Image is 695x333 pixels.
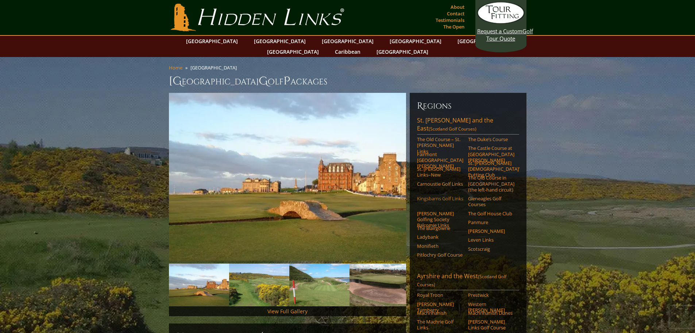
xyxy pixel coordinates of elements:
[454,36,513,46] a: [GEOGRAPHIC_DATA]
[468,292,514,298] a: Prestwick
[417,301,463,313] a: [PERSON_NAME] Turnberry
[468,219,514,225] a: Panmure
[250,36,309,46] a: [GEOGRAPHIC_DATA]
[259,74,268,88] span: G
[468,211,514,216] a: The Golf House Club
[417,116,519,135] a: St. [PERSON_NAME] and the East(Scotland Golf Courses)
[331,46,364,57] a: Caribbean
[468,301,514,313] a: Western [PERSON_NAME]
[434,15,466,25] a: Testimonials
[477,2,525,42] a: Request a CustomGolf Tour Quote
[417,273,506,288] span: (Scotland Golf Courses)
[417,166,463,178] a: St. [PERSON_NAME] Links–New
[417,136,463,154] a: The Old Course – St. [PERSON_NAME] Links
[169,64,182,71] a: Home
[468,196,514,208] a: Gleneagles Golf Courses
[386,36,445,46] a: [GEOGRAPHIC_DATA]
[477,27,522,35] span: Request a Custom
[417,319,463,331] a: The Machrie Golf Links
[417,225,463,231] a: The Blairgowrie
[468,175,514,193] a: The Old Course in [GEOGRAPHIC_DATA] (the left-hand circuit)
[468,237,514,243] a: Leven Links
[263,46,323,57] a: [GEOGRAPHIC_DATA]
[417,211,463,228] a: [PERSON_NAME] Golfing Society Balcomie Links
[417,292,463,298] a: Royal Troon
[318,36,377,46] a: [GEOGRAPHIC_DATA]
[468,160,514,178] a: St. [PERSON_NAME] [DEMOGRAPHIC_DATA]’ Putting Club
[417,151,463,169] a: Fairmont [GEOGRAPHIC_DATA][PERSON_NAME]
[417,100,519,112] h6: Regions
[283,74,290,88] span: P
[417,234,463,240] a: Ladybank
[169,74,526,88] h1: [GEOGRAPHIC_DATA] olf ackages
[429,126,476,132] span: (Scotland Golf Courses)
[468,310,514,316] a: Machrihanish Dunes
[190,64,240,71] li: [GEOGRAPHIC_DATA]
[417,252,463,258] a: Pitlochry Golf Course
[441,22,466,32] a: The Open
[417,310,463,316] a: Machrihanish
[468,246,514,252] a: Scotscraig
[417,181,463,187] a: Carnoustie Golf Links
[468,319,514,331] a: [PERSON_NAME] Links Golf Course
[182,36,242,46] a: [GEOGRAPHIC_DATA]
[417,196,463,201] a: Kingsbarns Golf Links
[468,136,514,142] a: The Duke’s Course
[417,272,519,290] a: Ayrshire and the West(Scotland Golf Courses)
[468,228,514,234] a: [PERSON_NAME]
[417,243,463,249] a: Monifieth
[468,145,514,163] a: The Castle Course at [GEOGRAPHIC_DATA][PERSON_NAME]
[449,2,466,12] a: About
[445,8,466,19] a: Contact
[267,308,308,315] a: View Full Gallery
[373,46,432,57] a: [GEOGRAPHIC_DATA]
